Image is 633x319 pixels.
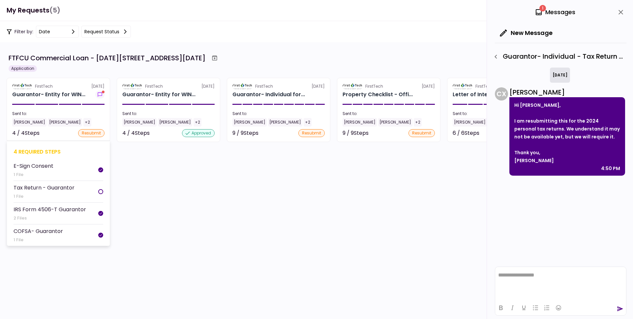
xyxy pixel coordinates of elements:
button: show-messages [95,91,105,99]
div: Filter by: [7,26,131,38]
div: [PERSON_NAME] [158,118,192,127]
div: date [39,28,50,35]
div: resubmit [298,129,325,137]
div: [PERSON_NAME] [509,87,625,97]
span: (5) [49,4,60,17]
div: E-Sign Consent [14,162,53,170]
div: resubmit [78,129,105,137]
div: Tax Return - Guarantor [14,184,75,192]
img: Partner logo [12,83,32,89]
div: [DATE] [232,83,325,89]
div: 1 File [14,237,63,243]
div: 1 File [14,193,75,200]
div: +2 [304,118,312,127]
button: send [617,305,623,312]
button: Request status [81,26,131,38]
div: resubmit [408,129,435,137]
div: 9 / 9 Steps [232,129,258,137]
div: +2 [194,118,201,127]
div: 2 Files [14,215,86,221]
button: close [615,7,626,18]
div: I am resubmitting this for the 2024 personal tax returns. We understand it may not be available y... [514,117,620,141]
div: Application [9,65,37,72]
div: 4 / 4 Steps [12,129,40,137]
div: FTFCU Commercial Loan - [DATE][STREET_ADDRESS][DATE] [9,53,205,63]
div: [PERSON_NAME] [378,118,412,127]
div: Sent to: [453,111,545,117]
div: Sent to: [12,111,105,117]
div: FirstTech [255,83,273,89]
div: IRS Form 4506-T Guarantor [14,205,86,214]
div: Thank you, [514,149,620,157]
div: [PERSON_NAME] [48,118,82,127]
img: Partner logo [343,83,363,89]
div: [DATE] [122,83,215,89]
div: [DATE] [343,83,435,89]
div: [PERSON_NAME] [232,118,267,127]
div: 4 required steps [14,148,103,156]
div: Sent to: [232,111,325,117]
img: Partner logo [453,83,473,89]
iframe: Rich Text Area [495,267,626,300]
h1: My Requests [7,4,60,17]
button: Archive workflow [209,52,221,64]
div: approved [182,129,215,137]
div: Hi [PERSON_NAME], [514,101,620,109]
div: 6 / 6 Steps [453,129,479,137]
div: Guarantor- Entity for WINDFALL ROCKVILLE LLC Windfall MD Holding, LLC [122,91,196,99]
div: FirstTech [145,83,163,89]
div: [DATE] [12,83,105,89]
button: Italic [507,303,518,312]
div: FirstTech [35,83,53,89]
button: date [36,26,79,38]
div: 4:50 PM [601,164,620,172]
button: Bold [495,303,506,312]
div: Messages [535,7,575,17]
span: 1 [539,5,546,12]
div: 1 File [14,171,53,178]
div: FirstTech [475,83,493,89]
button: Underline [518,303,529,312]
div: 9 / 9 Steps [343,129,369,137]
div: COFSA- Guarantor [14,227,63,235]
button: Numbered list [541,303,553,312]
div: [DATE] [453,83,545,89]
div: Sent to: [343,111,435,117]
div: Guarantor- Individual - Tax Return - Guarantor [490,51,626,62]
div: +2 [83,118,91,127]
div: [PERSON_NAME] [268,118,302,127]
div: [DATE] [550,68,570,83]
img: Partner logo [122,83,142,89]
div: +2 [414,118,422,127]
div: [PERSON_NAME] [514,157,620,164]
img: Partner logo [232,83,253,89]
button: New Message [495,24,558,42]
button: Bullet list [530,303,541,312]
div: Sent to: [122,111,215,117]
div: Letter of Interest for WINDFALL ROCKVILLE LLC 1701-1765 Rockville Pike [453,91,520,99]
div: FirstTech [365,83,383,89]
button: Emojis [553,303,564,312]
div: Guarantor- Individual for WINDFALL ROCKVILLE LLC Eddie Ni [232,91,305,99]
div: Property Checklist - Office Retail for WINDFALL ROCKVILLE LLC WINDFALL ROCKVILLE LLC [343,91,413,99]
div: 4 / 4 Steps [122,129,150,137]
div: C X [495,87,508,101]
div: [PERSON_NAME] [122,118,157,127]
div: [PERSON_NAME] [453,118,487,127]
div: [PERSON_NAME] [12,118,46,127]
div: Guarantor- Entity for WINDFALL ROCKVILLE LLC Windfall Rockville Holding LLC [12,91,85,99]
div: [PERSON_NAME] [343,118,377,127]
